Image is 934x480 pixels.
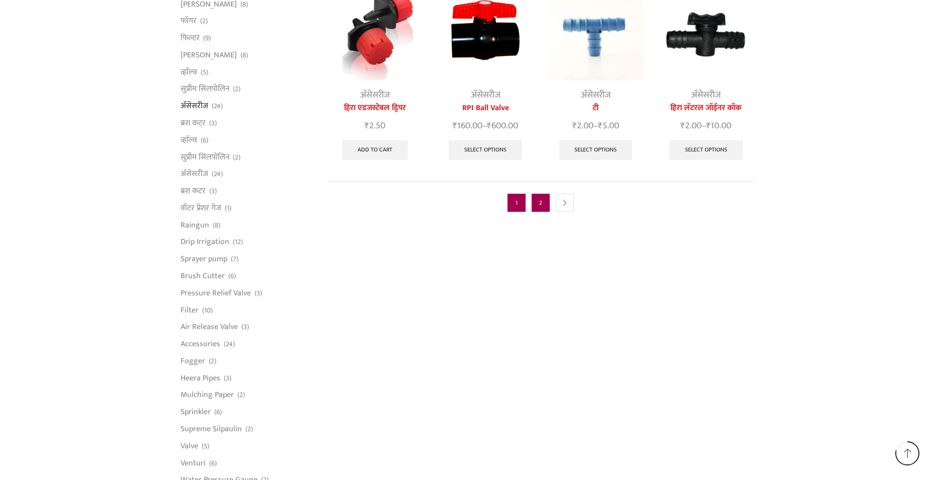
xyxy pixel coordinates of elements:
[598,118,603,133] span: ₹
[181,251,227,268] a: Sprayer pump
[487,118,518,133] bdi: 600.00
[658,119,753,133] span: –
[213,220,220,230] span: (8)
[181,404,211,421] a: Sprinkler
[181,148,229,166] a: सुप्रीम सिलपोलिन
[548,119,643,133] span: –
[209,118,217,128] span: (3)
[342,140,408,161] a: Add to cart: “हिरा एडजस्टेबल ड्रिपर”
[438,119,533,133] span: –
[181,318,238,336] a: Air Release Valve
[181,421,242,438] a: Supreme Silpaulin
[212,169,223,179] span: (24)
[327,181,754,224] nav: Product Pagination
[681,118,685,133] span: ₹
[203,33,211,43] span: (9)
[438,102,533,114] a: RPI Ball Valve
[181,81,229,98] a: सुप्रीम सिलपोलिन
[201,135,208,145] span: (6)
[181,30,200,47] a: फिल्टर
[181,63,197,81] a: व्हाॅल्व
[181,13,197,30] a: फॉगर
[181,98,208,115] a: अ‍ॅसेसरीज
[548,102,643,114] a: टी
[471,88,500,103] a: अ‍ॅसेसरीज
[181,131,197,148] a: व्हाॅल्व
[572,118,593,133] bdi: 2.00
[228,271,236,281] span: (6)
[669,140,743,161] a: Select options for “हिरा लॅटरल जॉईनर कॉक”
[365,118,385,133] bdi: 2.50
[202,441,209,451] span: (5)
[237,390,245,400] span: (2)
[233,237,243,247] span: (12)
[658,102,753,114] a: हिरा लॅटरल जॉईनर कॉक
[212,101,223,111] span: (24)
[572,118,577,133] span: ₹
[487,118,491,133] span: ₹
[598,118,619,133] bdi: 5.00
[181,454,206,471] a: Venturi
[181,386,234,404] a: Mulching Paper
[365,118,369,133] span: ₹
[559,140,633,161] a: Select options for “टी”
[507,194,526,212] span: Page 1
[254,288,262,298] span: (3)
[360,88,390,103] a: अ‍ॅसेसरीज
[327,102,422,114] a: हिरा एडजस्टेबल ड्रिपर
[209,458,217,468] span: (6)
[181,268,225,285] a: Brush Cutter
[181,46,237,63] a: [PERSON_NAME]
[181,336,220,353] a: Accessories
[449,140,522,161] a: Select options for “RPI Ball Valve”
[181,301,199,318] a: Filter
[706,118,711,133] span: ₹
[181,216,209,233] a: Raingun
[181,166,208,183] a: अ‍ॅसेसरीज
[233,152,240,163] span: (2)
[209,356,216,366] span: (2)
[532,194,550,212] a: Page 2
[181,199,221,216] a: वॉटर प्रेशर गेज
[200,16,208,26] span: (2)
[202,305,213,315] span: (10)
[201,67,208,77] span: (5)
[224,339,235,349] span: (24)
[181,352,205,369] a: Fogger
[181,183,206,200] a: ब्रश कटर
[181,437,198,454] a: Valve
[240,50,248,60] span: (8)
[224,373,231,383] span: (3)
[706,118,731,133] bdi: 10.00
[233,84,240,94] span: (2)
[453,118,482,133] bdi: 160.00
[209,186,217,196] span: (3)
[181,369,220,386] a: Heera Pipes
[181,114,206,131] a: ब्रश कटर
[681,118,702,133] bdi: 2.00
[181,284,251,301] a: Pressure Relief Valve
[453,118,457,133] span: ₹
[581,88,611,103] a: अ‍ॅसेसरीज
[231,254,238,264] span: (7)
[691,88,721,103] a: अ‍ॅसेसरीज
[241,322,249,332] span: (3)
[214,407,222,417] span: (6)
[225,203,231,213] span: (1)
[181,233,229,251] a: Drip Irrigation
[245,424,253,434] span: (2)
